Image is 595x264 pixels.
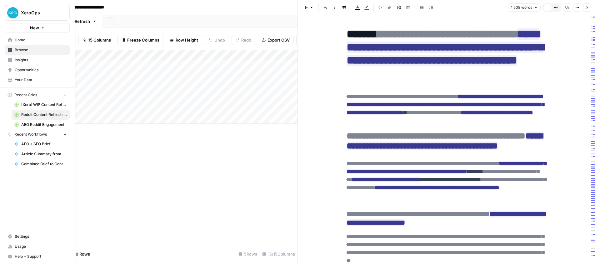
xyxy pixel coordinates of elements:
[5,45,70,55] a: Browse
[267,37,290,43] span: Export CSV
[7,7,18,18] img: XeroOps Logo
[12,120,70,130] a: AEO Reddit Engagement
[205,35,229,45] button: Undo
[15,77,67,83] span: Your Data
[12,139,70,149] a: AEO + SEO Brief
[5,242,70,252] a: Usage
[260,249,297,259] div: 15/15 Columns
[166,35,202,45] button: Row Height
[508,3,541,12] button: 1,508 words
[232,35,255,45] button: Redo
[176,37,198,43] span: Row Height
[14,92,37,98] span: Recent Grids
[12,110,70,120] a: Reddit Content Refresh - Single URL
[21,122,67,127] span: AEO Reddit Engagement
[15,244,67,249] span: Usage
[14,132,47,137] span: Recent Workflows
[12,159,70,169] a: Combined Brief to Content - Reddit Test
[258,35,294,45] button: Export CSV
[21,141,67,147] span: AEO + SEO Brief
[21,102,67,107] span: [Xero] WIP Content Refresh
[15,67,67,73] span: Opportunities
[117,35,163,45] button: Freeze Columns
[65,251,90,257] span: Add 10 Rows
[511,5,532,10] span: 1,508 words
[30,25,39,31] span: New
[12,149,70,159] a: Article Summary from Google Docs
[21,10,59,16] span: XeroOps
[5,252,70,262] button: Help + Support
[5,90,70,100] button: Recent Grids
[78,35,115,45] button: 15 Columns
[127,37,159,43] span: Freeze Columns
[5,232,70,242] a: Settings
[12,100,70,110] a: [Xero] WIP Content Refresh
[21,161,67,167] span: Combined Brief to Content - Reddit Test
[21,151,67,157] span: Article Summary from Google Docs
[15,234,67,239] span: Settings
[214,37,225,43] span: Undo
[15,37,67,43] span: Home
[88,37,111,43] span: 15 Columns
[5,35,70,45] a: Home
[15,57,67,63] span: Insights
[5,23,70,32] button: New
[236,249,260,259] div: 5 Rows
[5,130,70,139] button: Recent Workflows
[5,5,70,21] button: Workspace: XeroOps
[5,55,70,65] a: Insights
[241,37,251,43] span: Redo
[21,112,67,117] span: Reddit Content Refresh - Single URL
[5,65,70,75] a: Opportunities
[5,75,70,85] a: Your Data
[15,254,67,259] span: Help + Support
[15,47,67,53] span: Browse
